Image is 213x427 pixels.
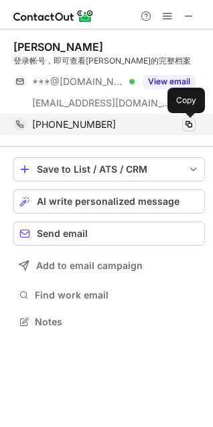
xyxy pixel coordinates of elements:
[143,75,196,88] button: Reveal Button
[37,196,180,207] span: AI write personalized message
[13,222,205,246] button: Send email
[32,118,116,131] span: [PHONE_NUMBER]
[13,313,205,331] button: Notes
[13,8,94,24] img: ContactOut v5.3.10
[13,286,205,305] button: Find work email
[37,228,88,239] span: Send email
[32,76,125,88] span: ***@[DOMAIN_NAME]
[13,254,205,278] button: Add to email campaign
[13,40,103,54] div: [PERSON_NAME]
[35,316,200,328] span: Notes
[35,289,200,301] span: Find work email
[13,157,205,181] button: save-profile-one-click
[36,260,143,271] span: Add to email campaign
[13,55,205,67] div: 登录帐号，即可查看[PERSON_NAME]的完整档案
[37,164,182,175] div: Save to List / ATS / CRM
[32,97,171,109] span: [EMAIL_ADDRESS][DOMAIN_NAME]
[13,189,205,213] button: AI write personalized message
